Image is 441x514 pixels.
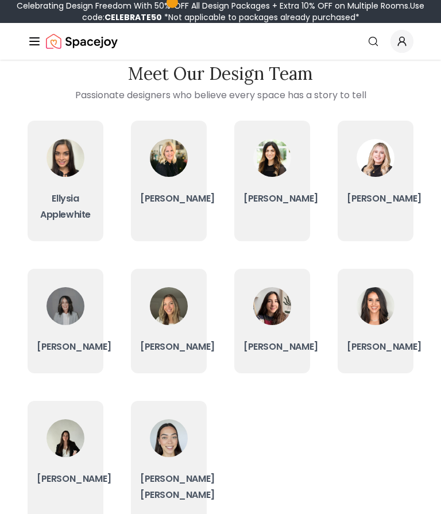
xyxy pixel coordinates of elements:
[37,339,94,355] h3: [PERSON_NAME]
[162,11,359,23] span: *Not applicable to packages already purchased*
[28,88,413,102] p: Passionate designers who believe every space has a story to tell
[347,191,404,207] h3: [PERSON_NAME]
[357,139,394,177] img: Hannah
[253,287,291,325] img: Maria
[28,269,103,373] a: Kaitlyn[PERSON_NAME]
[28,23,413,60] nav: Global
[243,339,301,355] h3: [PERSON_NAME]
[131,269,207,373] a: Sarah[PERSON_NAME]
[338,269,413,373] a: Angela[PERSON_NAME]
[105,11,162,23] b: CELEBRATE50
[28,121,103,241] a: EllysiaEllysia Applewhite
[150,419,188,457] img: Cassandra
[46,30,118,53] img: Spacejoy Logo
[140,191,198,207] h3: [PERSON_NAME]
[47,287,84,325] img: Kaitlyn
[357,287,394,325] img: Angela
[234,121,310,241] a: Christina[PERSON_NAME]
[253,139,291,177] img: Christina
[140,471,198,503] h3: [PERSON_NAME] [PERSON_NAME]
[131,121,207,241] a: Tina[PERSON_NAME]
[140,339,198,355] h3: [PERSON_NAME]
[234,269,310,373] a: Maria[PERSON_NAME]
[46,30,118,53] a: Spacejoy
[47,419,84,457] img: Grazia
[338,121,413,241] a: Hannah[PERSON_NAME]
[28,63,413,84] h2: Meet our Design Team
[243,191,301,207] h3: [PERSON_NAME]
[37,471,94,487] h3: [PERSON_NAME]
[347,339,404,355] h3: [PERSON_NAME]
[150,139,188,177] img: Tina
[150,287,188,325] img: Sarah
[37,191,94,223] h3: Ellysia Applewhite
[47,139,84,177] img: Ellysia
